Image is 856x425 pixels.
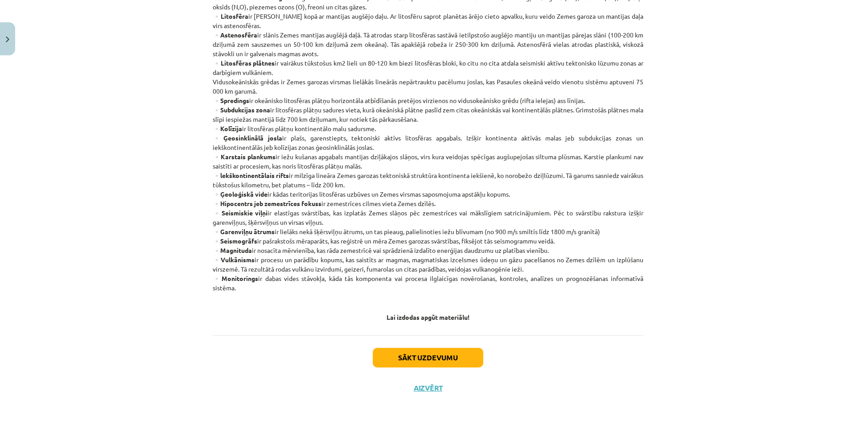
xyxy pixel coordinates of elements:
button: Sākt uzdevumu [373,348,483,367]
strong: ▫️Hipocentrs jeb zemestrīces fokuss [213,199,321,207]
strong: ▫️Subdukcijas zona [213,106,270,114]
strong: ▫️Seismiskie viļņi [213,209,267,217]
strong: ▫️Seismogrāfs [213,237,257,245]
strong: ▫️lekškontinentālais rifts [213,171,289,179]
strong: ▫️Ģeosinklinālā josla [213,134,282,142]
strong: ▫️Ģeoloģiskā vide [213,190,267,198]
strong: ▫️Magnituda [213,246,252,254]
strong: ▫️Kolīzija [213,124,242,132]
button: Aizvērt [411,384,445,392]
img: icon-close-lesson-0947bae3869378f0d4975bcd49f059093ad1ed9edebbc8119c70593378902aed.svg [6,37,9,42]
strong: ▫️Astenosfēra [213,31,257,39]
strong: ▫️Spredings [213,96,249,104]
strong: ▫️Vulkānisms [213,256,255,264]
strong: Garenviļņu ātrums [220,227,275,235]
strong: ▫️Monitorings [213,274,258,282]
strong: ▫️Litosfēras plātnes [213,59,275,67]
strong: ▫️Litosfēra [213,12,248,20]
strong: Lai izdodas apgūt materiālu! [387,313,469,321]
strong: ▫️Karstais plankums [213,153,276,161]
strong: ▫️ [213,227,220,235]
